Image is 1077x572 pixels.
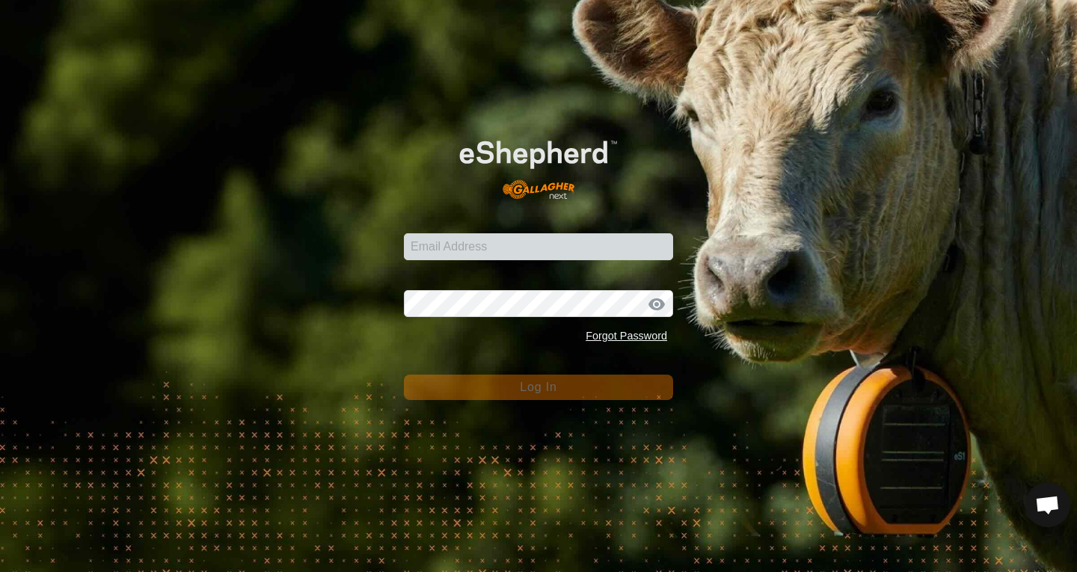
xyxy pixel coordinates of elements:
img: E-shepherd Logo [431,118,646,210]
span: Log In [520,381,556,393]
a: Forgot Password [586,330,667,342]
div: Open chat [1025,482,1070,527]
button: Log In [404,375,673,400]
input: Email Address [404,233,673,260]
